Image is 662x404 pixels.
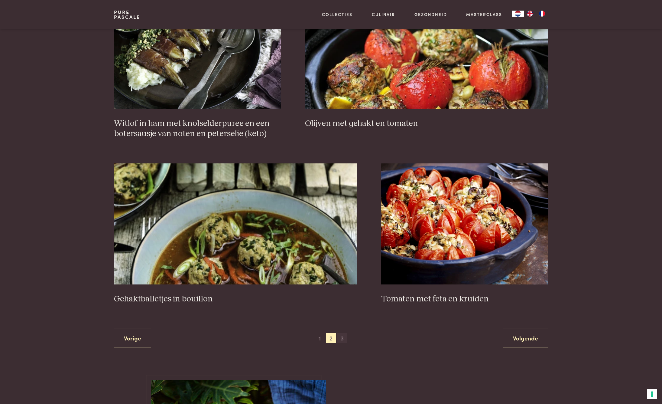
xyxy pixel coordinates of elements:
[372,11,395,18] a: Culinair
[337,333,347,343] span: 3
[114,163,357,284] img: Gehaktballetjes in bouillon
[512,11,524,17] a: NL
[305,118,548,129] h3: Olijven met gehakt en tomaten
[524,11,548,17] ul: Language list
[114,163,357,304] a: Gehaktballetjes in bouillon Gehaktballetjes in bouillon
[114,10,140,19] a: PurePascale
[114,294,357,304] h3: Gehaktballetjes in bouillon
[536,11,548,17] a: FR
[326,333,336,343] span: 2
[647,389,657,399] button: Uw voorkeuren voor toestemming voor trackingtechnologieën
[524,11,536,17] a: EN
[114,329,151,348] a: Vorige
[114,118,281,139] h3: Witlof in ham met knolselderpuree en een botersausje van noten en peterselie (keto)
[503,329,548,348] a: Volgende
[315,333,325,343] span: 1
[322,11,352,18] a: Collecties
[381,163,548,284] img: Tomaten met feta en kruiden
[381,294,548,304] h3: Tomaten met feta en kruiden
[381,163,548,304] a: Tomaten met feta en kruiden Tomaten met feta en kruiden
[512,11,524,17] div: Language
[512,11,548,17] aside: Language selected: Nederlands
[466,11,502,18] a: Masterclass
[414,11,447,18] a: Gezondheid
